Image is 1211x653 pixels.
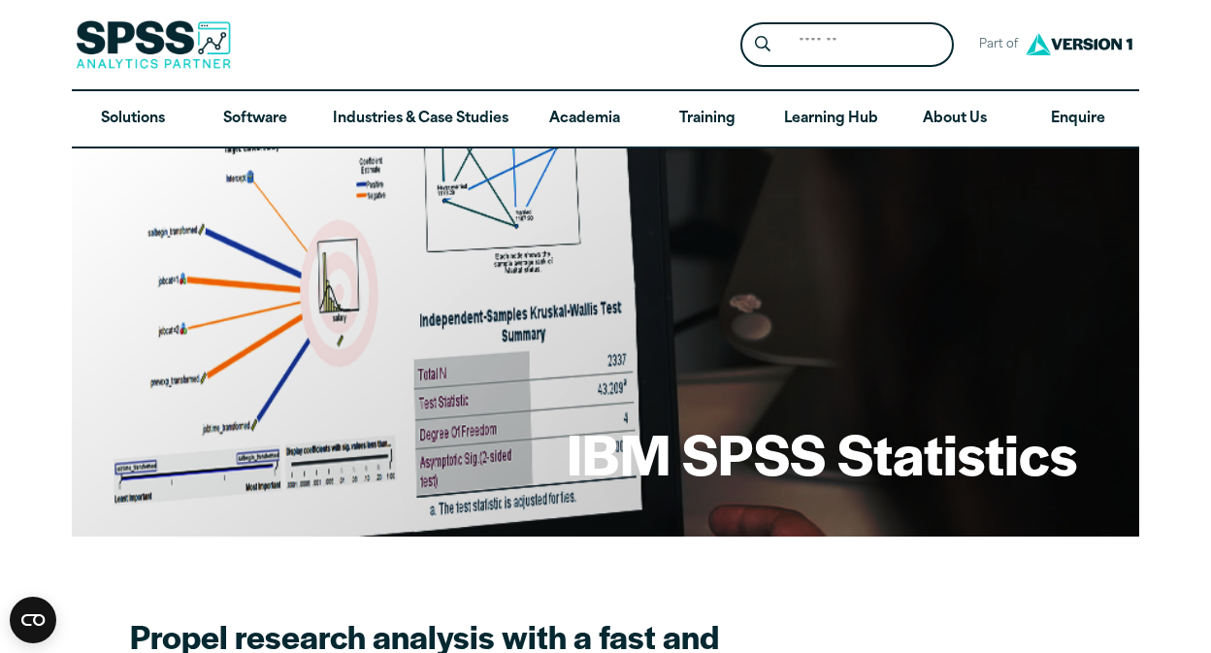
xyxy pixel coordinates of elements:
a: Enquire [1017,91,1139,147]
a: About Us [894,91,1016,147]
form: Site Header Search Form [740,22,954,68]
svg: Search magnifying glass icon [755,36,770,52]
a: Learning Hub [769,91,894,147]
a: Academia [524,91,646,147]
a: Software [194,91,316,147]
button: Search magnifying glass icon [745,27,781,63]
nav: Desktop version of site main menu [72,91,1139,147]
img: SPSS Analytics Partner [76,20,231,69]
a: Solutions [72,91,194,147]
a: Industries & Case Studies [317,91,524,147]
img: Version1 Logo [1021,26,1137,62]
button: Open CMP widget [10,597,56,643]
span: Part of [969,31,1021,59]
a: Training [646,91,769,147]
h1: IBM SPSS Statistics [567,415,1077,491]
